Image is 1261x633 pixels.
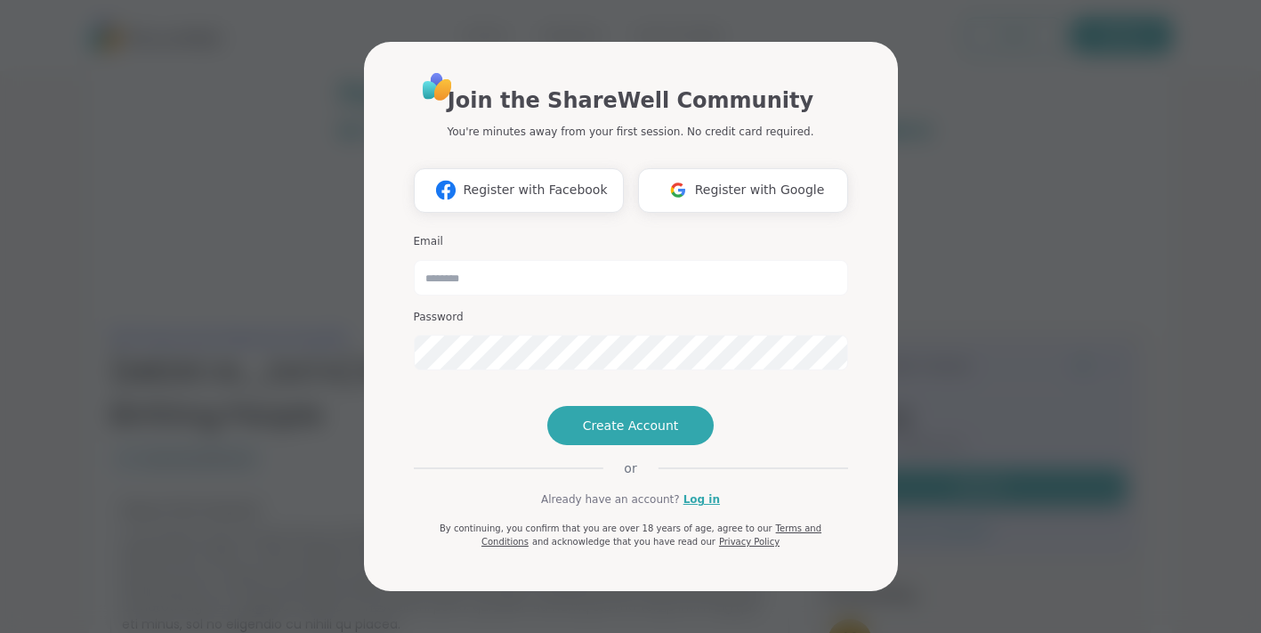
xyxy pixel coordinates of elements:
[429,174,463,207] img: ShareWell Logomark
[532,537,715,547] span: and acknowledge that you have read our
[683,491,720,507] a: Log in
[414,310,848,325] h3: Password
[583,417,679,434] span: Create Account
[463,181,607,199] span: Register with Facebook
[448,124,814,140] p: You're minutes away from your first session. No credit card required.
[695,181,825,199] span: Register with Google
[638,168,848,213] button: Register with Google
[417,67,457,107] img: ShareWell Logo
[440,523,772,533] span: By continuing, you confirm that you are over 18 years of age, agree to our
[661,174,695,207] img: ShareWell Logomark
[547,406,715,445] button: Create Account
[448,85,813,117] h1: Join the ShareWell Community
[541,491,680,507] span: Already have an account?
[719,537,780,547] a: Privacy Policy
[414,234,848,249] h3: Email
[602,459,658,477] span: or
[414,168,624,213] button: Register with Facebook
